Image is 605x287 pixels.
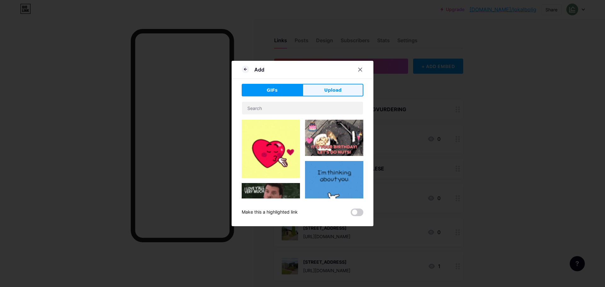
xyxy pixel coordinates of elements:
div: Add [254,66,264,73]
img: Gihpy [305,161,363,219]
button: Upload [302,84,363,96]
div: Make this a highlighted link [242,209,298,216]
img: Gihpy [305,120,363,156]
input: Search [242,102,363,114]
img: Gihpy [242,120,300,178]
span: Upload [324,87,342,94]
span: GIFs [267,87,278,94]
button: GIFs [242,84,302,96]
img: Gihpy [242,183,300,216]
